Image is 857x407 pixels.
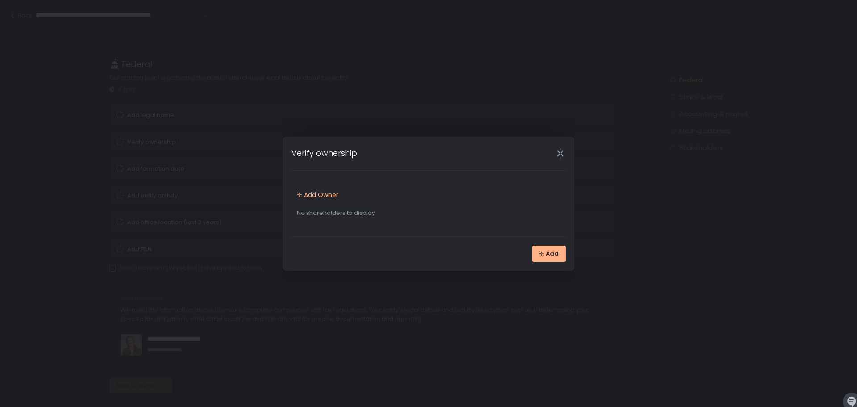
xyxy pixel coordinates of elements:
[546,148,574,159] div: Close
[297,190,338,199] button: Add Owner
[532,246,566,262] button: Add
[291,147,357,159] h1: Verify ownership
[546,250,559,258] span: Add
[297,209,375,217] span: No shareholders to display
